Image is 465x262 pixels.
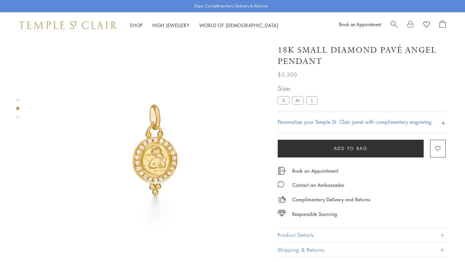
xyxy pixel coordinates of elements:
label: M [292,96,304,104]
a: Search [391,20,398,30]
a: Book an Appointment [339,21,381,27]
a: Open Shopping Bag [439,20,446,30]
p: Enjoy Complimentary Delivery & Returns [194,3,268,9]
button: Shipping & Returns [278,243,446,257]
iframe: Gorgias live chat messenger [433,232,459,256]
nav: Main navigation [130,21,278,29]
p: Complimentary Delivery and Returns [292,196,370,204]
img: MessageIcon-01_2.svg [278,181,284,187]
label: L [306,96,318,104]
h4: Personalize your Temple St. Clair jewel with complimentary engraving [278,118,431,126]
img: icon_appointment.svg [278,167,285,175]
a: World of [DEMOGRAPHIC_DATA]World of [DEMOGRAPHIC_DATA] [199,22,278,28]
div: Product gallery navigation [16,97,19,124]
h1: 18K Small Diamond Pavé Angel Pendant [278,45,446,67]
h4: + [441,116,446,128]
button: Add to bag [278,140,424,157]
img: icon_sourcing.svg [278,210,286,217]
button: Product Details [278,228,446,242]
div: Responsible Sourcing [292,210,337,218]
a: Book an Appointment [292,167,338,174]
a: High JewelleryHigh Jewellery [152,22,190,28]
img: Temple St. Clair [19,21,117,29]
a: ShopShop [130,22,143,28]
span: Add to bag [334,145,368,152]
img: icon_delivery.svg [278,196,286,204]
span: $3,300 [278,70,297,79]
a: View Wishlist [423,20,430,30]
label: S [278,96,289,104]
div: Contact an Ambassador [292,181,344,189]
span: Size: [278,83,320,94]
